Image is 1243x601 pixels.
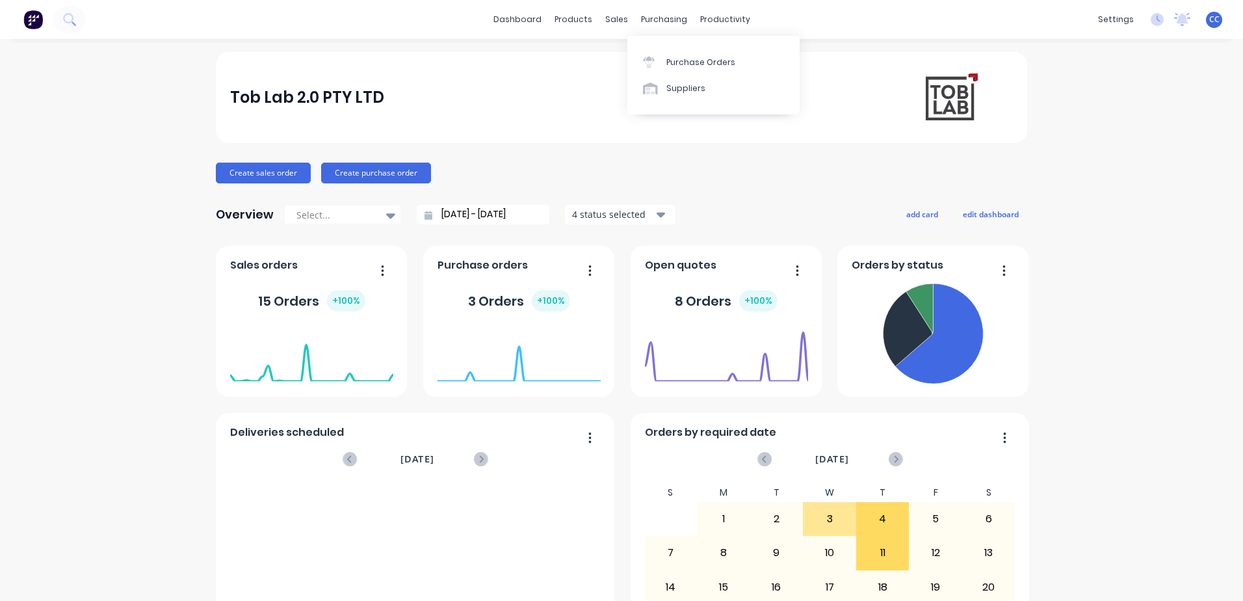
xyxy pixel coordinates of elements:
div: 5 [909,503,962,535]
div: 9 [751,537,803,569]
div: 4 status selected [572,207,654,221]
div: sales [599,10,635,29]
button: 4 status selected [565,205,675,224]
div: 15 Orders [258,290,365,312]
div: T [750,483,804,502]
div: productivity [694,10,757,29]
span: [DATE] [400,452,434,466]
button: add card [898,206,947,222]
div: + 100 % [739,290,778,312]
img: Tob Lab 2.0 PTY LTD [922,70,979,125]
div: M [697,483,750,502]
div: 12 [909,537,962,569]
div: + 100 % [327,290,365,312]
span: CC [1209,14,1220,25]
div: 8 [698,537,750,569]
div: 10 [804,537,856,569]
div: T [856,483,909,502]
button: edit dashboard [954,206,1027,222]
div: purchasing [635,10,694,29]
span: [DATE] [815,452,849,466]
div: 3 Orders [468,290,570,312]
button: Create sales order [216,163,311,183]
div: Overview [216,202,274,228]
div: + 100 % [532,290,570,312]
div: 7 [645,537,697,569]
a: Purchase Orders [627,49,800,75]
span: Open quotes [645,258,716,273]
button: Create purchase order [321,163,431,183]
div: 6 [963,503,1015,535]
span: Sales orders [230,258,298,273]
div: 8 Orders [675,290,778,312]
div: 3 [804,503,856,535]
div: products [548,10,599,29]
div: Purchase Orders [666,57,735,68]
div: 11 [857,537,909,569]
div: 1 [698,503,750,535]
span: Orders by required date [645,425,776,440]
div: 4 [857,503,909,535]
span: Purchase orders [438,258,528,273]
span: Orders by status [852,258,943,273]
div: 13 [963,537,1015,569]
a: dashboard [487,10,548,29]
a: Suppliers [627,75,800,101]
div: W [803,483,856,502]
div: F [909,483,962,502]
div: Suppliers [666,83,705,94]
div: S [644,483,698,502]
div: Tob Lab 2.0 PTY LTD [230,85,384,111]
div: S [962,483,1015,502]
img: Factory [23,10,43,29]
div: settings [1092,10,1140,29]
div: 2 [751,503,803,535]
